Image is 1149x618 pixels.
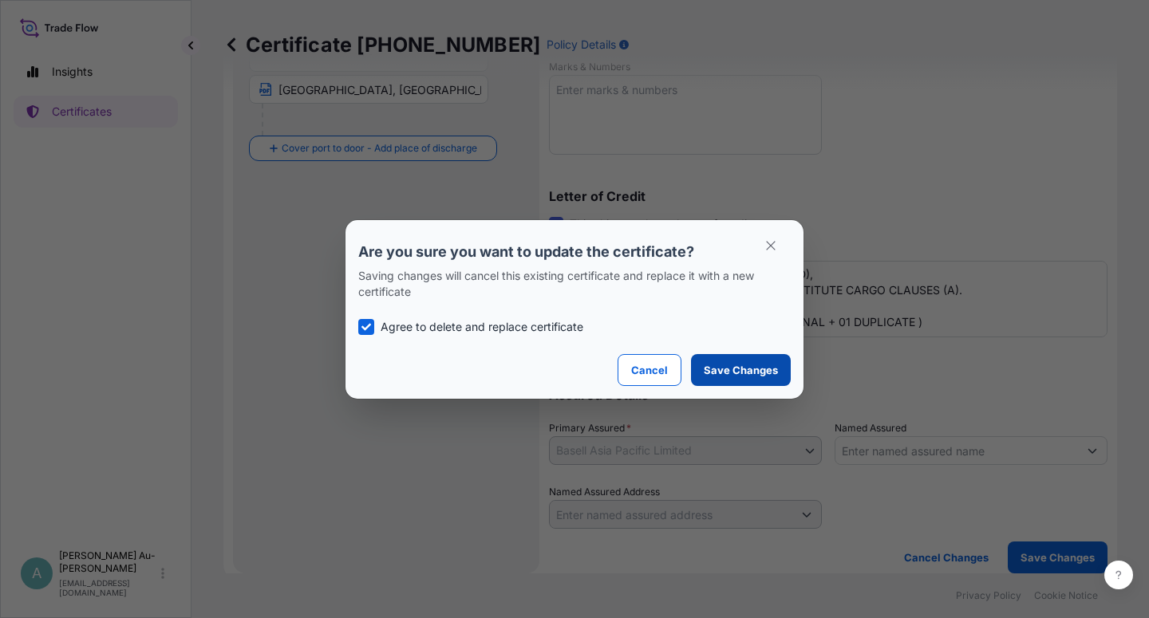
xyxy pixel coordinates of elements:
[618,354,681,386] button: Cancel
[381,319,583,335] p: Agree to delete and replace certificate
[358,268,791,300] p: Saving changes will cancel this existing certificate and replace it with a new certificate
[631,362,668,378] p: Cancel
[691,354,791,386] button: Save Changes
[358,242,791,262] p: Are you sure you want to update the certificate?
[704,362,778,378] p: Save Changes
